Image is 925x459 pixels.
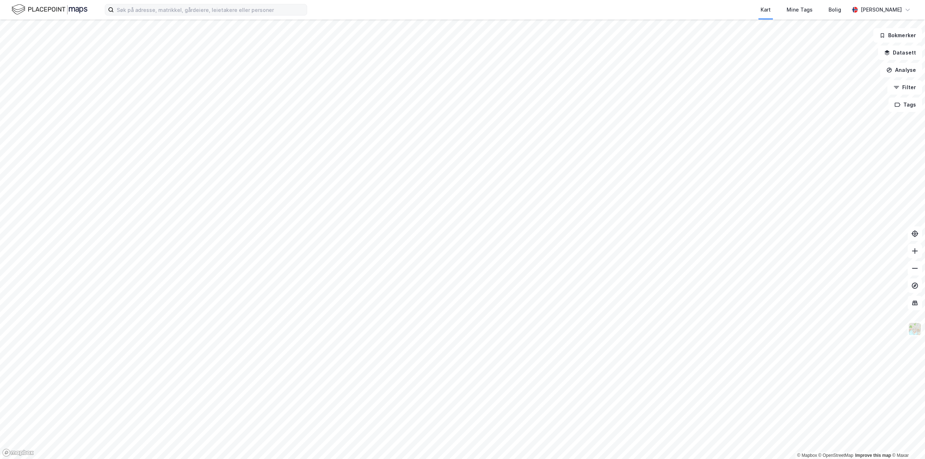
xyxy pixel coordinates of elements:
div: Kontrollprogram for chat [889,424,925,459]
input: Søk på adresse, matrikkel, gårdeiere, leietakere eller personer [114,4,307,15]
img: logo.f888ab2527a4732fd821a326f86c7f29.svg [12,3,87,16]
iframe: Chat Widget [889,424,925,459]
div: Kart [761,5,771,14]
div: [PERSON_NAME] [861,5,902,14]
div: Bolig [829,5,841,14]
div: Mine Tags [787,5,813,14]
